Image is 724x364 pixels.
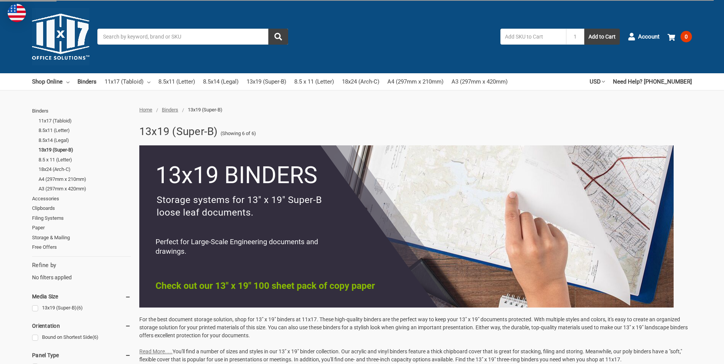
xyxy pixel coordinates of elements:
h5: Panel Type [32,351,131,360]
iframe: Google Customer Reviews [661,343,724,364]
a: Need Help? [PHONE_NUMBER] [613,73,692,90]
a: Paper [32,223,131,233]
a: Free Offers [32,242,131,252]
a: Read More..... [139,348,173,354]
a: A4 (297mm x 210mm) [39,174,131,184]
a: USD [590,73,605,90]
a: 13x19 (Super-B) [39,145,131,155]
a: 8.5x14 (Legal) [203,73,239,90]
span: 0 [680,31,692,42]
a: Storage & Mailing [32,233,131,243]
span: (6) [92,334,98,340]
h5: Refine by [32,261,131,270]
a: 13x19 (Super-B) [247,73,286,90]
a: 13x19 (Super-B) [32,303,131,313]
a: Filing Systems [32,213,131,223]
img: 5.png [139,145,674,308]
a: 8.5x11 (Letter) [158,73,195,90]
input: Add SKU to Cart [500,29,566,45]
span: (6) [77,305,83,311]
a: Clipboards [32,203,131,213]
button: Add to Cart [584,29,620,45]
span: For the best document storage solution, shop for 13" x 19" binders at 11x17. These high-quality b... [139,316,688,338]
a: Home [139,107,152,113]
a: A3 (297mm x 420mm) [451,73,508,90]
img: duty and tax information for United States [8,4,26,22]
a: Bound on Shortest Side [32,332,131,343]
a: Account [628,27,660,47]
a: 18x24 (Arch-C) [342,73,379,90]
h5: Media Size [32,292,131,301]
h5: Orientation [32,321,131,330]
a: A4 (297mm x 210mm) [387,73,443,90]
a: 0 [668,27,692,47]
span: You'll find a number of sizes and styles in our 13" x 19" binder collection. Our acrylic and viny... [139,348,682,362]
h1: 13x19 (Super-B) [139,122,218,142]
div: No filters applied [32,261,131,282]
a: Binders [32,106,131,116]
a: A3 (297mm x 420mm) [39,184,131,194]
a: Accessories [32,194,131,204]
a: 11x17 (Tabloid) [39,116,131,126]
a: 8.5 x 11 (Letter) [39,155,131,165]
a: Binders [162,107,178,113]
span: (Showing 6 of 6) [221,130,256,137]
a: 18x24 (Arch-C) [39,164,131,174]
span: 13x19 (Super-B) [188,107,223,113]
a: Shop Online [32,73,69,90]
span: Account [638,32,660,41]
a: Binders [77,73,97,90]
a: 8.5 x 11 (Letter) [294,73,334,90]
input: Search by keyword, brand or SKU [97,29,288,45]
a: 11x17 (Tabloid) [105,73,150,90]
a: 8.5x11 (Letter) [39,126,131,135]
a: 8.5x14 (Legal) [39,135,131,145]
img: 11x17.com [32,8,89,65]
